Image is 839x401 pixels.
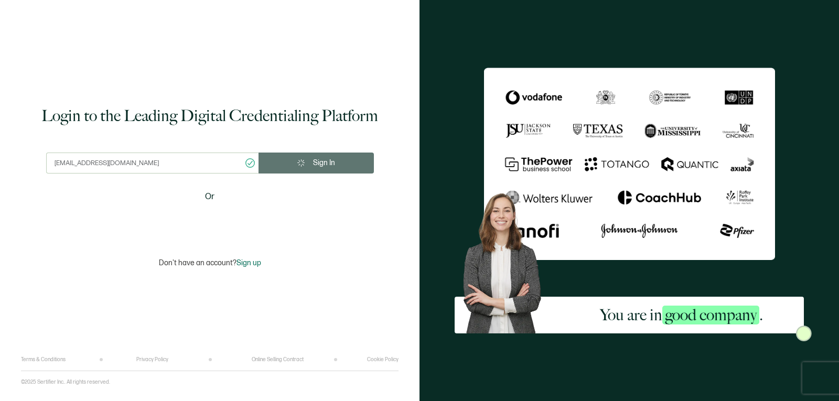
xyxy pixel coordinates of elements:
span: Sign up [236,258,261,267]
img: Sertifier Login - You are in <span class="strong-h">good company</span>. [484,68,775,259]
iframe: Chat Widget [787,351,839,401]
input: Enter your work email address [46,153,259,174]
a: Privacy Policy [136,356,168,363]
a: Cookie Policy [367,356,399,363]
a: Terms & Conditions [21,356,66,363]
ion-icon: checkmark circle outline [244,157,256,169]
a: Online Selling Contract [252,356,304,363]
h1: Login to the Leading Digital Credentialing Platform [41,105,378,126]
h2: You are in . [600,305,763,326]
p: ©2025 Sertifier Inc.. All rights reserved. [21,379,110,385]
iframe: Sign in with Google Button [144,210,275,233]
p: Don't have an account? [159,258,261,267]
img: Sertifier Login - You are in <span class="strong-h">good company</span>. Hero [455,186,560,333]
span: good company [662,306,759,324]
img: Sertifier Login [796,326,812,341]
span: Or [205,190,214,203]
